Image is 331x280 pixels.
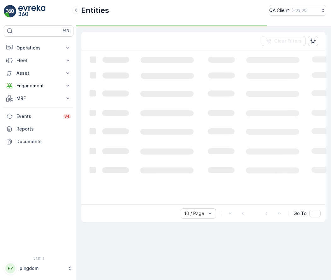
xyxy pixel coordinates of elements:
[262,36,305,46] button: Clear Filters
[4,54,73,67] button: Fleet
[4,92,73,105] button: MRF
[16,83,61,89] p: Engagement
[63,28,69,33] p: ⌘B
[4,257,73,260] span: v 1.51.1
[269,7,289,14] p: QA Client
[293,210,307,217] span: Go To
[16,113,59,120] p: Events
[81,5,109,15] p: Entities
[5,263,15,273] div: PP
[16,138,71,145] p: Documents
[18,5,45,18] img: logo_light-DOdMpM7g.png
[274,38,302,44] p: Clear Filters
[4,123,73,135] a: Reports
[64,114,70,119] p: 34
[16,95,61,102] p: MRF
[4,262,73,275] button: PPpingdom
[4,110,73,123] a: Events34
[16,70,61,76] p: Asset
[20,265,65,271] p: pingdom
[16,126,71,132] p: Reports
[16,45,61,51] p: Operations
[4,79,73,92] button: Engagement
[269,5,326,16] button: QA Client(+03:00)
[292,8,308,13] p: ( +03:00 )
[4,135,73,148] a: Documents
[4,5,16,18] img: logo
[16,57,61,64] p: Fleet
[4,67,73,79] button: Asset
[4,42,73,54] button: Operations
